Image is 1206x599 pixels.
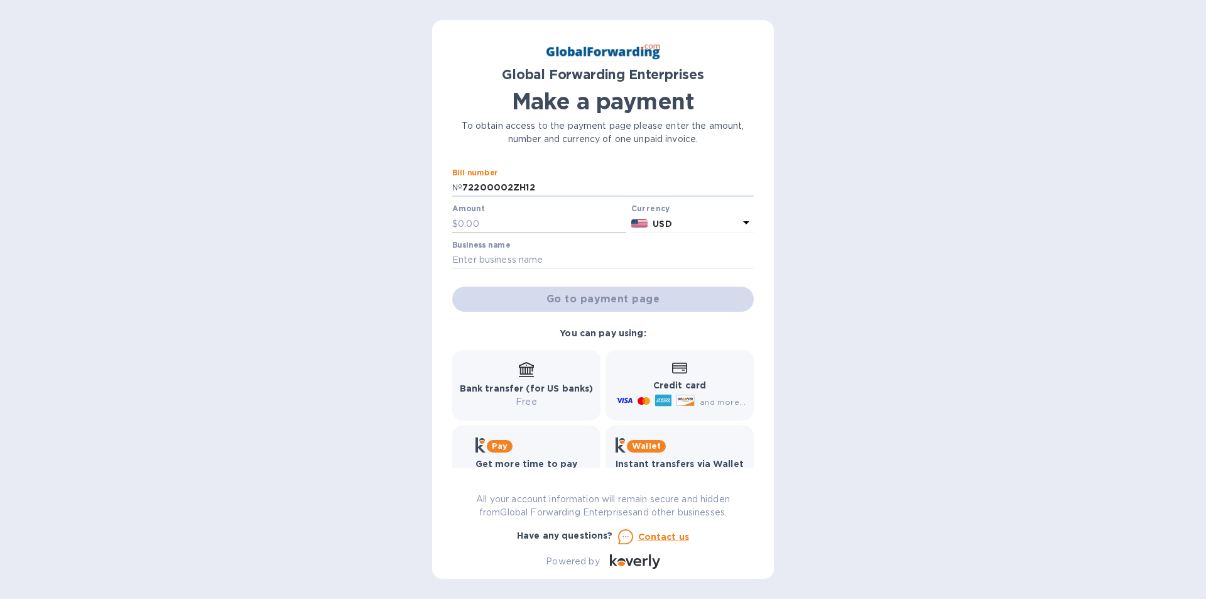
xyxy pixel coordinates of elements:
p: Powered by [546,555,599,568]
b: Bank transfer (for US banks) [460,383,594,393]
input: 0.00 [458,214,626,233]
img: USD [631,219,648,228]
label: Bill number [452,169,497,177]
b: Get more time to pay [475,459,578,469]
b: Instant transfers via Wallet [616,459,744,469]
p: $ [452,217,458,231]
u: Contact us [638,532,690,542]
p: To obtain access to the payment page please enter the amount, number and currency of one unpaid i... [452,119,754,146]
b: USD [653,219,671,229]
label: Business name [452,241,510,249]
b: Global Forwarding Enterprises [502,67,704,82]
b: Currency [631,204,670,213]
b: Pay [492,441,508,451]
span: and more... [700,397,746,407]
p: № [452,181,462,194]
input: Enter bill number [462,179,754,197]
b: Have any questions? [517,530,613,541]
b: You can pay using: [560,328,646,338]
p: Free [460,395,594,409]
b: Wallet [632,441,661,451]
p: All your account information will remain secure and hidden from Global Forwarding Enterprises and... [452,493,754,519]
h1: Make a payment [452,88,754,114]
label: Amount [452,206,484,213]
input: Enter business name [452,251,754,270]
b: Credit card [653,380,706,390]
